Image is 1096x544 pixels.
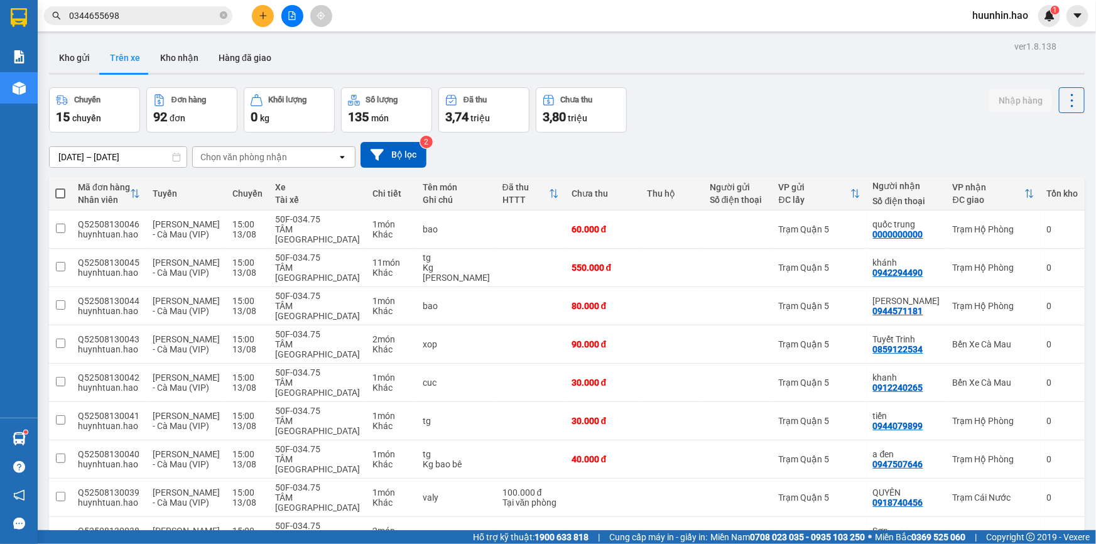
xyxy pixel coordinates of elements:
div: Trạm Hộ Phòng [953,301,1034,311]
div: 60.000 đ [572,224,634,234]
div: 0912240265 [873,383,923,393]
div: 50F-034.75 [275,214,360,224]
sup: 1 [24,430,28,434]
div: bao [423,224,490,234]
img: logo-vxr [11,8,27,27]
div: Tài xế [275,195,360,205]
div: 15:00 [232,219,263,229]
span: plus [259,11,268,20]
div: TÂM [GEOGRAPHIC_DATA] [275,263,360,283]
span: | [598,530,600,544]
div: Trạm Quận 5 [779,378,860,388]
div: 50F-034.75 [275,329,360,339]
div: Q52508130042 [78,373,140,383]
div: 50F-034.75 [275,521,360,531]
div: HTTT [502,195,549,205]
div: huynhtuan.hao [78,459,140,469]
th: Toggle SortBy [773,177,867,210]
span: 0 [251,109,258,124]
div: Mã đơn hàng [78,182,130,192]
span: [PERSON_NAME] - Cà Mau (VIP) [153,296,220,316]
div: huynhtuan.hao [78,229,140,239]
div: 15:00 [232,411,263,421]
div: huynhtuan.hao [78,421,140,431]
span: món [371,113,389,123]
div: a đen [873,449,940,459]
div: tg [423,253,490,263]
span: [PERSON_NAME] - Cà Mau (VIP) [153,411,220,431]
b: GỬI : VP Đầm Dơi [16,91,151,112]
div: Trạm Quận 5 [779,301,860,311]
div: 1 món [372,219,410,229]
img: warehouse-icon [13,82,26,95]
span: [PERSON_NAME] - Cà Mau (VIP) [153,373,220,393]
div: bao [423,301,490,311]
div: Trạm Hộ Phòng [953,263,1034,273]
div: 50F-034.75 [275,291,360,301]
button: Hàng đã giao [209,43,281,73]
sup: 1 [1051,6,1060,14]
div: Bến Xe Cà Mau [953,339,1034,349]
div: huynhtuan.hao [78,306,140,316]
div: 0859122534 [873,344,923,354]
button: Chưa thu3,80 triệu [536,87,627,133]
div: huynhtuan.hao [78,268,140,278]
button: aim [310,5,332,27]
div: 15:00 [232,373,263,383]
div: TÂM [GEOGRAPHIC_DATA] [275,339,360,359]
div: 1 món [372,487,410,498]
div: quốc trung [873,219,940,229]
div: huynhtuan.hao [78,498,140,508]
div: tg [423,416,490,426]
div: ĐC giao [953,195,1024,205]
span: Hỗ trợ kỹ thuật: [473,530,589,544]
button: Kho gửi [49,43,100,73]
div: Thu hộ [647,188,697,199]
span: | [975,530,977,544]
div: Đơn hàng [171,95,206,104]
span: [PERSON_NAME] - Cà Mau (VIP) [153,219,220,239]
div: VP gửi [779,182,850,192]
div: 2 món [372,334,410,344]
div: TÂM [GEOGRAPHIC_DATA] [275,224,360,244]
th: Toggle SortBy [496,177,565,210]
div: Chọn văn phòng nhận [200,151,287,163]
div: Khác [372,306,410,316]
div: Trạm Quận 5 [779,492,860,503]
div: Tuyết Trinh [873,334,940,344]
button: Nhập hàng [989,89,1053,112]
div: Trạm Quận 5 [779,224,860,234]
div: khanh [873,373,940,383]
div: Tồn kho [1047,188,1078,199]
div: 0947507646 [873,459,923,469]
div: 1 món [372,373,410,383]
div: Số điện thoại [710,195,766,205]
span: [PERSON_NAME] - Cà Mau (VIP) [153,449,220,469]
div: Khác [372,383,410,393]
div: TÂM [GEOGRAPHIC_DATA] [275,301,360,321]
img: warehouse-icon [13,432,26,445]
div: 550.000 đ [572,263,634,273]
div: ver 1.8.138 [1014,40,1056,53]
div: 0942294490 [873,268,923,278]
div: 90.000 đ [572,339,634,349]
div: Q52508130041 [78,411,140,421]
span: đơn [170,113,185,123]
div: Trạm Quận 5 [779,339,860,349]
div: Tại văn phòng [502,498,559,508]
div: Khác [372,229,410,239]
div: huynhtuan.hao [78,344,140,354]
div: Đã thu [502,182,549,192]
div: TÂM [GEOGRAPHIC_DATA] [275,416,360,436]
span: Miền Nam [710,530,865,544]
div: 30.000 đ [572,378,634,388]
div: TÂM [GEOGRAPHIC_DATA] [275,454,360,474]
div: 13/08 [232,268,263,278]
button: caret-down [1066,5,1088,27]
div: 1 món [372,411,410,421]
div: VP nhận [953,182,1024,192]
span: close-circle [220,11,227,19]
div: Chưa thu [561,95,593,104]
span: Miền Bắc [875,530,965,544]
span: aim [317,11,325,20]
